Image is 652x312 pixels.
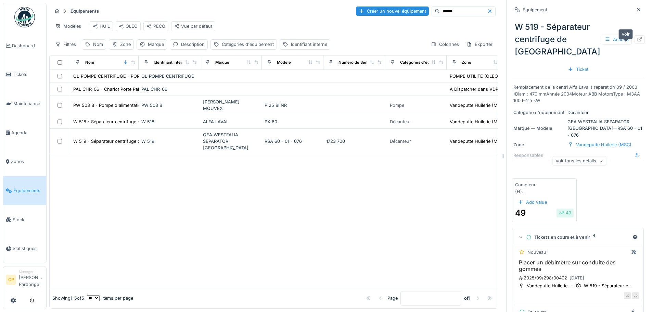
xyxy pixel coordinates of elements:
[523,7,547,13] div: Équipement
[624,292,631,299] div: JD
[450,73,500,79] div: POMPE UTILITE (OLEO)
[85,60,94,65] div: Nom
[3,60,46,89] a: Tickets
[632,292,639,299] div: JD
[450,138,505,145] div: Vandeputte Huilerie (MSC)
[52,21,84,31] div: Modèles
[450,118,505,125] div: Vandeputte Huilerie (MSC)
[146,23,165,29] div: PECQ
[141,102,197,109] div: PW 503 B
[19,269,43,274] div: Manager
[559,210,571,216] div: 49
[148,41,164,48] div: Marque
[326,138,382,145] div: 1723 700
[428,39,462,49] div: Colonnes
[19,269,43,290] li: [PERSON_NAME] Pardonge
[13,245,43,252] span: Statistiques
[3,176,46,205] a: Équipements
[527,249,546,255] div: Nouveau
[576,141,631,148] div: Vandeputte Huilerie (MSC)
[13,187,43,194] span: Équipements
[400,60,448,65] div: Catégories d'équipement
[3,147,46,176] a: Zones
[14,7,35,27] img: Badge_color-CXgf-gQk.svg
[3,205,46,234] a: Stock
[68,8,102,14] strong: Équipements
[13,71,43,78] span: Tickets
[517,259,639,272] h3: Placer un débimètre sur conduite des gommes
[464,295,471,301] strong: of 1
[265,118,321,125] div: PX 60
[11,158,43,165] span: Zones
[463,39,496,49] div: Exporter
[515,198,550,207] div: Add value
[203,99,259,112] div: [PERSON_NAME] MOUVEX
[87,295,133,301] div: items per page
[13,216,43,223] span: Stock
[450,86,520,92] div: A Dispatcher dans VDP HUIL CPE
[203,132,259,151] div: GEA WESTFALIA SEPARATOR [GEOGRAPHIC_DATA]
[513,125,565,132] div: Marque — Modèle
[513,84,642,104] div: Remplacement de la centri Alfa Laval ( réparation 09 / 2003 )Diam : 470 mmAnnée 2004Moteur ABB Mo...
[527,283,573,289] div: Vandeputte Huilerie ...
[3,118,46,147] a: Agenda
[513,118,642,138] div: GEA WESTFALIA SEPARATOR [GEOGRAPHIC_DATA] — RSA 60 - 01 - 076
[73,73,189,79] div: OL-POMPE CENTRIFUGE - POMPE CENTRIFUGE OLEO
[618,29,633,39] div: Voir
[515,231,641,244] summary: Tickets en cours et à venir4
[203,118,259,125] div: ALFA LAVAL
[141,118,197,125] div: W 518
[515,182,538,195] div: Compteur (H) [GEOGRAPHIC_DATA]
[390,118,411,125] div: Décanteur
[215,60,229,65] div: Marque
[73,86,161,92] div: PAL CHR-06 - Chariot Porte Palan (centri)
[11,129,43,136] span: Agenda
[390,138,411,145] div: Décanteur
[73,118,189,125] div: W 518 - Séparateur centrifuge de gommes ALFA LAVAL
[6,275,16,285] li: CP
[584,283,632,289] div: W 519 - Séparateur c...
[6,269,43,292] a: CP Manager[PERSON_NAME] Pardonge
[222,41,274,48] div: Catégories d'équipement
[338,60,370,65] div: Numéro de Série
[462,60,471,65] div: Zone
[93,41,103,48] div: Nom
[141,73,197,79] div: OL-POMPE CENTRIFUGE
[141,138,197,145] div: W 519
[181,41,205,48] div: Description
[518,274,639,282] div: 2025/09/298/00402
[52,295,84,301] div: Showing 1 - 5 of 5
[3,89,46,118] a: Maintenance
[513,109,642,116] div: Décanteur
[552,156,606,166] div: Voir tous les détails
[450,102,505,109] div: Vandeputte Huilerie (MSC)
[602,35,632,45] div: Actions
[513,141,565,148] div: Zone
[119,23,138,29] div: OLEO
[120,41,131,48] div: Zone
[387,295,398,301] div: Page
[277,60,291,65] div: Modèle
[174,23,212,29] div: Vue par défaut
[93,23,110,29] div: HUIL
[3,31,46,60] a: Dashboard
[526,234,630,240] div: Tickets en cours et à venir
[3,234,46,263] a: Statistiques
[73,138,190,145] div: W 519 - Séparateur centrifuge de [GEOGRAPHIC_DATA]
[12,42,43,49] span: Dashboard
[515,207,526,219] div: 49
[356,7,429,16] div: Créer un nouvel équipement
[565,65,591,74] div: Ticket
[52,39,79,49] div: Filtres
[390,102,404,109] div: Pompe
[291,41,327,48] div: Identifiant interne
[265,102,321,109] div: P 25 BI NR
[265,138,321,145] div: RSA 60 - 01 - 076
[73,102,201,109] div: PW 503 B - Pompe d'alimentation d'huile de la centrifugeuse
[512,18,644,61] div: W 519 - Séparateur centrifuge de [GEOGRAPHIC_DATA]
[141,86,197,92] div: PAL CHR-06
[13,100,43,107] span: Maintenance
[513,109,565,116] div: Catégorie d'équipement
[154,60,187,65] div: Identifiant interne
[570,275,584,281] div: [DATE]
